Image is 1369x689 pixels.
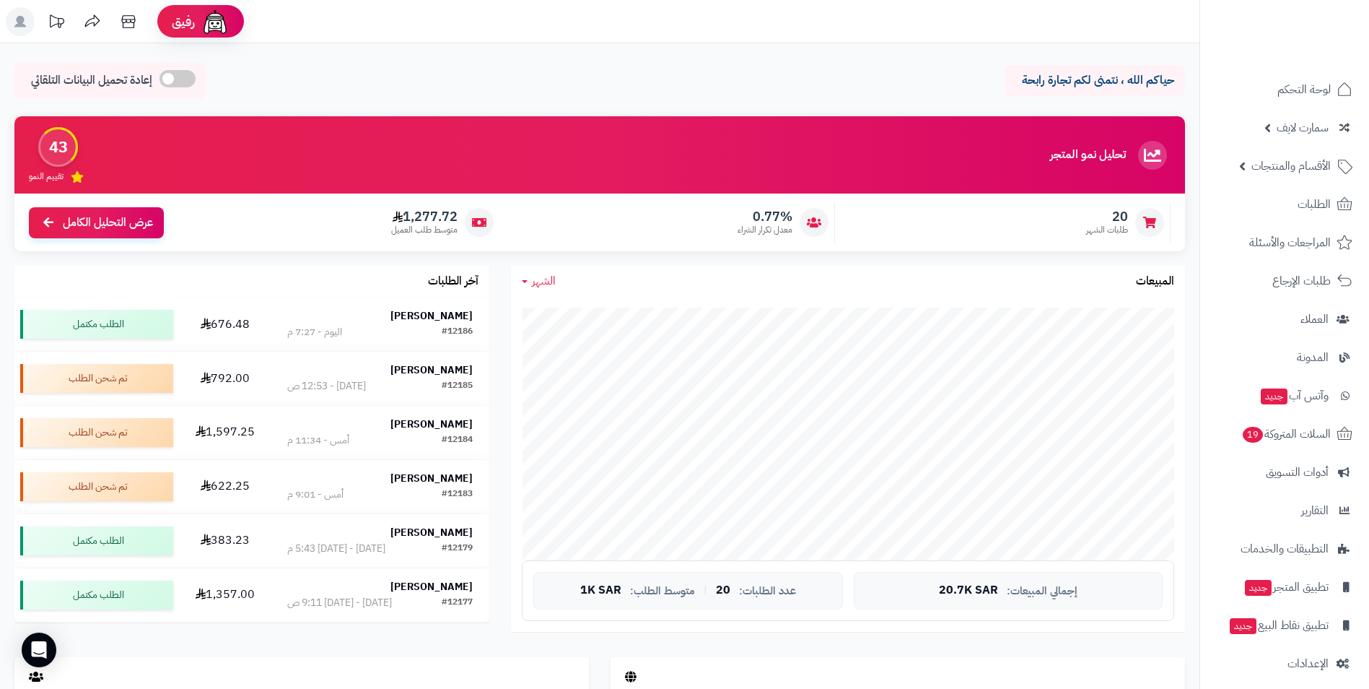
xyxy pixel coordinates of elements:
div: #12183 [442,487,473,502]
a: طلبات الإرجاع [1209,264,1360,298]
span: 1,277.72 [391,209,458,225]
span: العملاء [1300,309,1329,329]
span: وآتس آب [1259,386,1329,406]
span: 20.7K SAR [939,584,998,597]
span: جديد [1230,618,1256,634]
strong: [PERSON_NAME] [390,417,473,432]
span: التقارير [1301,500,1329,521]
div: #12177 [442,596,473,610]
a: وآتس آبجديد [1209,378,1360,413]
div: [DATE] - 12:53 ص [287,379,366,394]
div: #12186 [442,325,473,339]
div: #12179 [442,542,473,556]
div: الطلب مكتمل [20,581,173,610]
h3: تحليل نمو المتجر [1050,149,1126,162]
span: طلبات الإرجاع [1272,271,1331,291]
a: العملاء [1209,302,1360,337]
a: تطبيق المتجرجديد [1209,570,1360,604]
div: أمس - 11:34 م [287,433,349,448]
a: الإعدادات [1209,646,1360,681]
div: #12185 [442,379,473,394]
td: 1,597.25 [179,406,271,459]
span: المراجعات والأسئلة [1249,233,1331,253]
h3: آخر الطلبات [428,275,478,288]
span: المدونة [1297,347,1329,368]
div: تم شحن الطلب [20,364,173,393]
span: متوسط الطلب: [630,585,695,597]
a: المراجعات والأسئلة [1209,225,1360,260]
span: الأقسام والمنتجات [1251,156,1331,176]
span: سمارت لايف [1277,118,1329,138]
a: الطلبات [1209,187,1360,222]
div: Open Intercom Messenger [22,633,56,667]
img: logo-2.png [1271,11,1355,41]
strong: [PERSON_NAME] [390,525,473,540]
span: جديد [1245,580,1272,596]
strong: [PERSON_NAME] [390,363,473,378]
span: إعادة تحميل البيانات التلقائي [31,72,152,89]
span: 19 [1243,427,1263,443]
strong: [PERSON_NAME] [390,471,473,486]
span: تطبيق المتجر [1243,577,1329,597]
a: السلات المتروكة19 [1209,417,1360,451]
strong: [PERSON_NAME] [390,579,473,594]
span: تقييم النمو [29,170,64,183]
span: معدل تكرار الشراء [738,224,792,236]
span: إجمالي المبيعات: [1007,585,1077,597]
a: تحديثات المنصة [38,7,74,40]
span: طلبات الشهر [1086,224,1128,236]
td: 792.00 [179,352,271,405]
div: تم شحن الطلب [20,472,173,501]
span: 1K SAR [580,584,621,597]
span: السلات المتروكة [1241,424,1331,444]
span: متوسط طلب العميل [391,224,458,236]
a: التطبيقات والخدمات [1209,532,1360,566]
div: الطلب مكتمل [20,310,173,339]
div: أمس - 9:01 م [287,487,344,502]
div: [DATE] - [DATE] 9:11 ص [287,596,392,610]
span: عرض التحليل الكامل [63,214,153,231]
td: 1,357.00 [179,568,271,622]
strong: [PERSON_NAME] [390,308,473,324]
div: #12184 [442,433,473,448]
span: الإعدادات [1287,654,1329,674]
div: اليوم - 7:27 م [287,325,342,339]
span: | [704,585,707,596]
td: 622.25 [179,460,271,513]
td: 383.23 [179,514,271,568]
p: حياكم الله ، نتمنى لكم تجارة رابحة [1015,72,1174,89]
a: المدونة [1209,340,1360,375]
img: ai-face.png [201,7,229,36]
span: لوحة التحكم [1277,79,1331,100]
a: لوحة التحكم [1209,72,1360,107]
a: التقارير [1209,493,1360,528]
a: تطبيق نقاط البيعجديد [1209,608,1360,643]
a: عرض التحليل الكامل [29,207,164,238]
span: 0.77% [738,209,792,225]
span: الشهر [532,272,556,290]
a: أدوات التسويق [1209,455,1360,490]
h3: المبيعات [1136,275,1174,288]
span: جديد [1261,389,1287,404]
span: أدوات التسويق [1266,462,1329,482]
div: تم شحن الطلب [20,418,173,447]
span: التطبيقات والخدمات [1241,539,1329,559]
td: 676.48 [179,298,271,351]
span: رفيق [172,13,195,30]
span: 20 [716,584,730,597]
span: 20 [1086,209,1128,225]
a: الشهر [522,273,556,290]
div: [DATE] - [DATE] 5:43 م [287,542,385,556]
span: تطبيق نقاط البيع [1228,615,1329,636]
span: عدد الطلبات: [739,585,796,597]
span: الطلبات [1298,194,1331,214]
div: الطلب مكتمل [20,526,173,555]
